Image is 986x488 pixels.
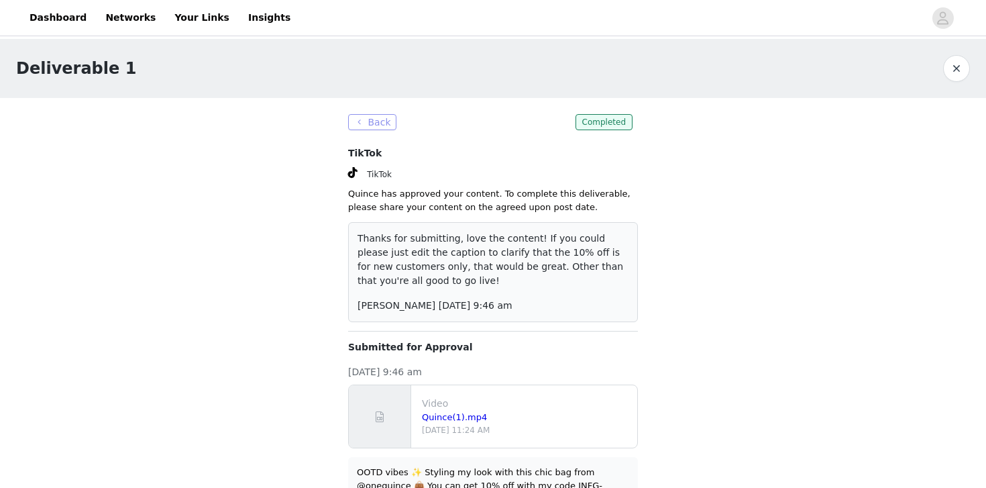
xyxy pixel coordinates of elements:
a: Networks [97,3,164,33]
p: Video [422,397,632,411]
a: Quince(1).mp4 [422,412,487,422]
p: Thanks for submitting, love the content! If you could please just edit the caption to clarify tha... [358,232,628,288]
span: TikTok [367,170,392,179]
h4: TikTok [348,146,638,160]
span: Completed [576,114,633,130]
h1: Deliverable 1 [16,56,136,81]
div: avatar [936,7,949,29]
a: Your Links [166,3,237,33]
a: Insights [240,3,298,33]
p: [DATE] 9:46 am [348,365,638,379]
p: Submitted for Approval [348,340,638,354]
p: [DATE] 11:24 AM [422,424,632,436]
p: [PERSON_NAME] [DATE] 9:46 am [358,299,628,313]
a: Dashboard [21,3,95,33]
button: Back [348,114,396,130]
